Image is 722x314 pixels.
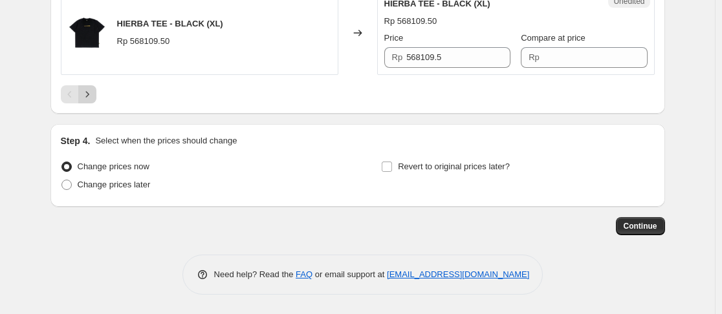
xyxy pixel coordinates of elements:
button: Next [78,85,96,103]
a: [EMAIL_ADDRESS][DOMAIN_NAME] [387,269,529,279]
span: Rp [529,52,540,62]
p: Select when the prices should change [95,134,237,147]
img: TEE5_80x.png [68,14,107,52]
a: FAQ [296,269,312,279]
span: Rp [392,52,403,62]
span: Price [384,33,404,43]
span: Continue [624,221,657,231]
h2: Step 4. [61,134,91,147]
span: or email support at [312,269,387,279]
span: Change prices now [78,162,149,171]
span: Need help? Read the [214,269,296,279]
span: Change prices later [78,180,151,189]
span: HIERBA TEE - BLACK (XL) [117,19,223,28]
span: Revert to original prices later? [398,162,510,171]
span: Rp 568109.50 [117,36,170,46]
span: Compare at price [521,33,585,43]
span: Rp 568109.50 [384,16,437,26]
nav: Pagination [61,85,96,103]
button: Continue [616,217,665,235]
